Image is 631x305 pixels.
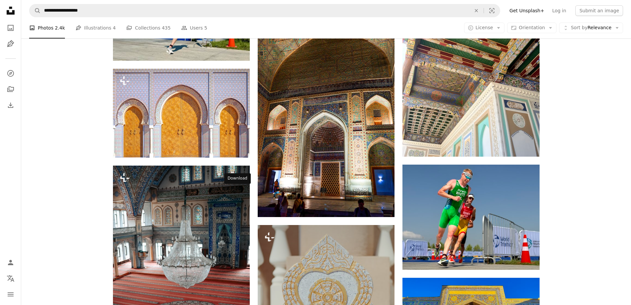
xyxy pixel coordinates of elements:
a: Illustrations 4 [76,17,116,38]
span: Relevance [571,25,611,31]
a: Download History [4,99,17,112]
a: Home — Unsplash [4,4,17,19]
button: Submit an image [575,5,623,16]
button: Clear [469,4,484,17]
span: 435 [162,24,171,32]
a: Illustrations [4,37,17,50]
a: a large ornate building with people [258,104,394,110]
a: a chandelier hanging from the ceiling of a large room [113,265,250,271]
button: Orientation [507,23,556,33]
span: Sort by [571,25,587,30]
a: the ceiling of a building with colorful designs on it [402,62,539,68]
button: Visual search [484,4,500,17]
button: Menu [4,288,17,301]
a: Collections [4,83,17,96]
button: Search Unsplash [29,4,41,17]
a: Explore [4,67,17,80]
a: Log in / Sign up [4,256,17,269]
img: a couple of large wooden doors in front of a building [113,69,250,158]
span: Orientation [519,25,545,30]
span: 4 [113,24,116,32]
a: Collections 435 [126,17,171,38]
a: a couple of large wooden doors in front of a building [113,110,250,116]
a: Log in [548,5,570,16]
button: Sort byRelevance [559,23,623,33]
button: Language [4,272,17,285]
a: Get Unsplash+ [505,5,548,16]
a: a couple of people that are running in a race [402,214,539,220]
button: License [464,23,505,33]
img: a couple of people that are running in a race [402,165,539,270]
form: Find visuals sitewide [29,4,500,17]
div: Download [224,173,251,184]
a: Users 5 [181,17,207,38]
span: 5 [204,24,207,32]
span: License [476,25,493,30]
a: Photos [4,21,17,35]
